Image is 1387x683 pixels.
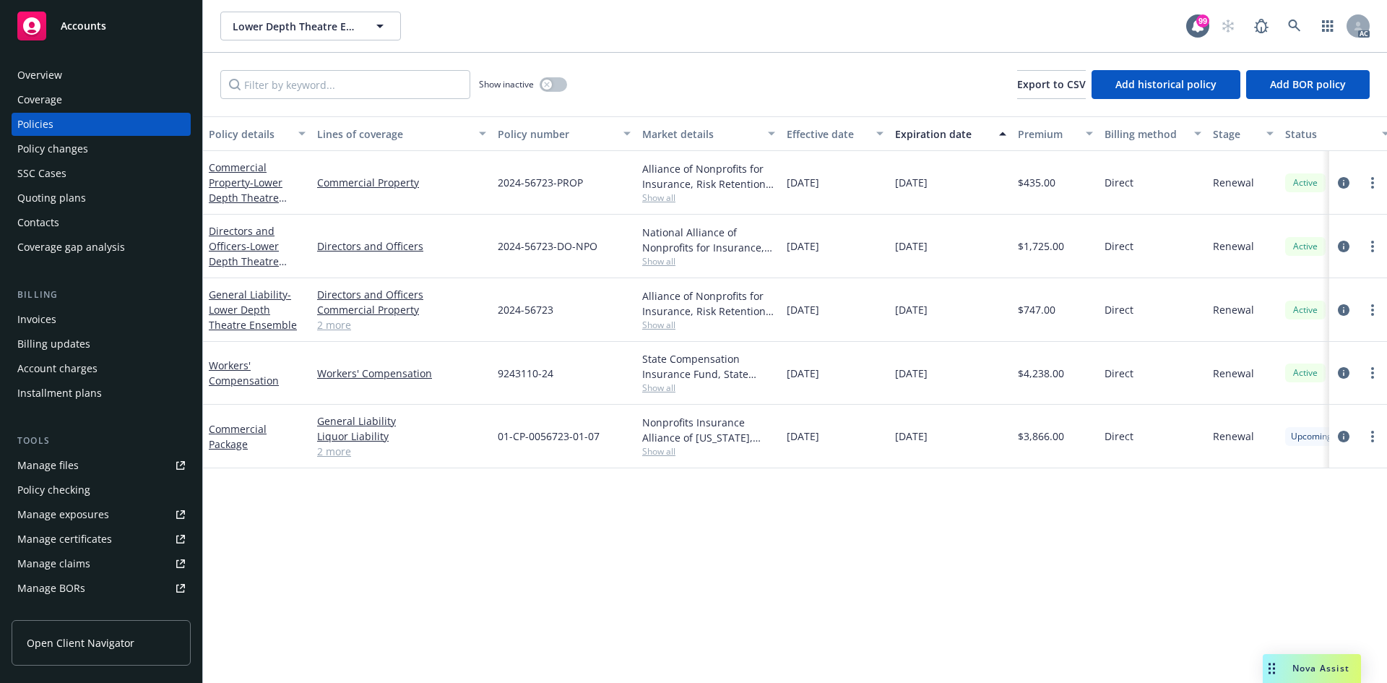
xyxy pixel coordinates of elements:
span: 9243110-24 [498,366,553,381]
span: [DATE] [787,429,819,444]
a: Commercial Property [317,302,486,317]
span: Accounts [61,20,106,32]
a: circleInformation [1335,428,1352,445]
button: Policy details [203,116,311,151]
span: $1,725.00 [1018,239,1064,254]
a: Coverage gap analysis [12,236,191,259]
a: 2 more [317,444,486,459]
a: Installment plans [12,382,191,405]
span: Nova Assist [1292,662,1349,674]
button: Stage [1207,116,1279,151]
div: Manage BORs [17,577,85,600]
a: more [1364,428,1381,445]
button: Effective date [781,116,889,151]
div: Quoting plans [17,186,86,210]
a: circleInformation [1335,238,1352,255]
div: SSC Cases [17,162,66,185]
div: Policies [17,113,53,136]
span: Show inactive [479,78,534,90]
a: Directors and Officers [209,224,279,283]
span: Renewal [1213,302,1254,317]
button: Add historical policy [1092,70,1240,99]
a: Manage BORs [12,577,191,600]
span: 01-CP-0056723-01-07 [498,429,600,444]
a: Policy checking [12,478,191,502]
a: Commercial Property [317,175,486,190]
a: General Liability [317,413,486,429]
div: Stage [1213,126,1258,142]
span: 2024-56723-PROP [498,175,583,190]
span: Add historical policy [1115,77,1217,91]
span: Show all [642,445,775,458]
span: Upcoming [1291,430,1332,443]
div: Policy changes [17,137,88,160]
span: [DATE] [787,239,819,254]
a: General Liability [209,288,297,332]
button: Billing method [1099,116,1207,151]
span: Add BOR policy [1270,77,1346,91]
a: Manage exposures [12,503,191,526]
div: Installment plans [17,382,102,405]
a: Directors and Officers [317,287,486,302]
a: Workers' Compensation [317,366,486,381]
span: Show all [642,192,775,204]
a: Workers' Compensation [209,358,279,387]
div: Status [1285,126,1373,142]
div: Contacts [17,211,59,234]
span: Renewal [1213,239,1254,254]
span: [DATE] [895,429,928,444]
span: $747.00 [1018,302,1055,317]
a: 2 more [317,317,486,332]
a: Policies [12,113,191,136]
div: Effective date [787,126,868,142]
a: Report a Bug [1247,12,1276,40]
div: Tools [12,434,191,448]
a: Liquor Liability [317,429,486,444]
div: Overview [17,64,62,87]
a: Summary of insurance [12,601,191,624]
span: - Lower Depth Theatre Ensemble [209,288,297,332]
span: - Lower Depth Theatre Ensemble [209,176,287,220]
div: State Compensation Insurance Fund, State Compensation Insurance Fund (SCIF) [642,351,775,382]
span: Direct [1105,366,1133,381]
div: National Alliance of Nonprofits for Insurance, Inc., Nonprofits Insurance Alliance of [US_STATE],... [642,225,775,255]
span: Direct [1105,302,1133,317]
div: Expiration date [895,126,990,142]
span: Renewal [1213,175,1254,190]
button: Lines of coverage [311,116,492,151]
button: Lower Depth Theatre Ensemble [220,12,401,40]
span: [DATE] [787,366,819,381]
a: circleInformation [1335,174,1352,192]
div: Lines of coverage [317,126,470,142]
span: Active [1291,304,1320,317]
div: Manage claims [17,552,90,575]
a: Start snowing [1214,12,1243,40]
span: 2024-56723-DO-NPO [498,239,597,254]
span: Direct [1105,429,1133,444]
span: Renewal [1213,429,1254,444]
div: Policy details [209,126,290,142]
span: Show all [642,255,775,267]
div: Alliance of Nonprofits for Insurance, Risk Retention Group, Inc., Nonprofits Insurance Alliance o... [642,161,775,192]
input: Filter by keyword... [220,70,470,99]
div: Summary of insurance [17,601,127,624]
span: [DATE] [895,175,928,190]
span: Renewal [1213,366,1254,381]
span: [DATE] [895,239,928,254]
a: circleInformation [1335,364,1352,382]
span: [DATE] [787,302,819,317]
a: Invoices [12,308,191,331]
span: Direct [1105,175,1133,190]
span: [DATE] [787,175,819,190]
a: Billing updates [12,332,191,356]
span: Show all [642,319,775,331]
a: Quoting plans [12,186,191,210]
a: Manage files [12,454,191,477]
span: Active [1291,176,1320,189]
span: - Lower Depth Theatre Ensemble [209,239,287,283]
span: Show all [642,382,775,394]
a: Manage certificates [12,528,191,551]
span: [DATE] [895,366,928,381]
span: Open Client Navigator [27,635,134,650]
